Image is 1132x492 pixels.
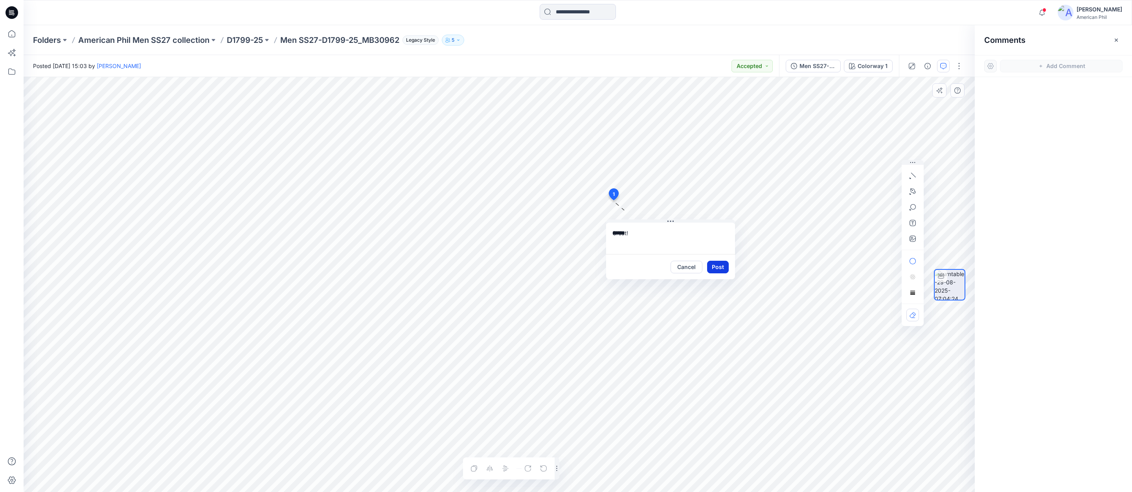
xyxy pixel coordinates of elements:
span: Posted [DATE] 15:03 by [33,62,141,70]
a: American Phil Men SS27 collection [78,35,209,46]
button: Men SS27-D1788-25_MB30947A [786,60,841,72]
button: 5 [442,35,464,46]
button: Add Comment [1000,60,1123,72]
button: Post [707,261,729,273]
a: [PERSON_NAME] [97,63,141,69]
span: 1 [613,191,615,198]
a: D1799-25 [227,35,263,46]
button: Legacy Style [399,35,439,46]
div: Colorway 1 [858,62,888,70]
button: Details [921,60,934,72]
div: American Phil [1077,14,1122,20]
button: Cancel [671,261,702,273]
div: Men SS27-D1788-25_MB30947A [799,62,836,70]
a: Folders [33,35,61,46]
img: avatar [1058,5,1073,20]
p: Men SS27-D1799-25_MB30962 [280,35,399,46]
img: turntable-29-08-2025-07:04:24 [935,270,965,300]
span: Legacy Style [402,35,439,45]
p: 5 [452,36,454,44]
h2: Comments [984,35,1025,45]
button: Colorway 1 [844,60,893,72]
div: [PERSON_NAME] [1077,5,1122,14]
